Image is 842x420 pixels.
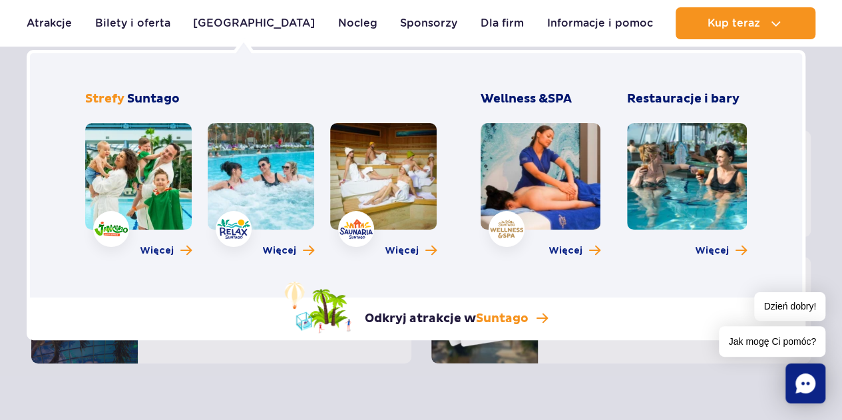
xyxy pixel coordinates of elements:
[548,244,600,258] a: Więcej o Wellness & SPA
[193,7,315,39] a: [GEOGRAPHIC_DATA]
[707,17,759,29] span: Kup teraz
[676,7,815,39] button: Kup teraz
[262,244,314,258] a: Więcej o strefie Relax
[548,91,572,106] span: SPA
[27,7,72,39] a: Atrakcje
[695,244,747,258] a: Więcej o Restauracje i bary
[481,7,524,39] a: Dla firm
[85,91,124,106] span: Strefy
[481,91,572,106] span: Wellness &
[476,311,528,326] span: Suntago
[695,244,729,258] span: Więcej
[627,91,747,107] h3: Restauracje i bary
[719,326,825,357] span: Jak mogę Ci pomóc?
[785,363,825,403] div: Chat
[338,7,377,39] a: Nocleg
[140,244,174,258] span: Więcej
[385,244,419,258] span: Więcej
[95,7,170,39] a: Bilety i oferta
[400,7,457,39] a: Sponsorzy
[262,244,296,258] span: Więcej
[385,244,437,258] a: Więcej o strefie Saunaria
[546,7,652,39] a: Informacje i pomoc
[285,282,548,333] a: Odkryj atrakcje wSuntago
[140,244,192,258] a: Więcej o strefie Jamango
[127,91,180,106] span: Suntago
[754,292,825,321] span: Dzień dobry!
[365,311,528,327] p: Odkryj atrakcje w
[548,244,582,258] span: Więcej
